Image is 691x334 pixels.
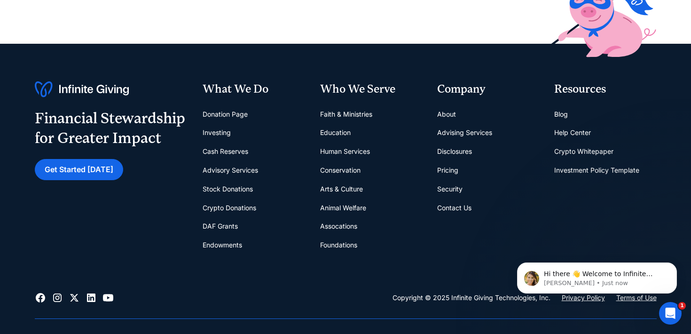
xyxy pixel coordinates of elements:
div: Resources [554,81,656,97]
a: Donation Page [203,105,248,124]
a: DAF Grants [203,217,238,236]
iframe: Intercom live chat [659,302,682,325]
a: Advisory Services [203,161,258,180]
a: Pricing [437,161,458,180]
a: Conservation [320,161,361,180]
a: Get Started [DATE] [35,159,123,180]
a: Investment Policy Template [554,161,639,180]
a: Assocations [320,217,357,236]
a: Foundations [320,236,357,254]
a: Faith & Ministries [320,105,372,124]
a: Stock Donations [203,180,253,199]
div: Copyright © 2025 Infinite Giving Technologies, Inc. [393,292,550,303]
a: Crypto Donations [203,199,256,217]
div: Company [437,81,539,97]
div: Who We Serve [320,81,422,97]
a: Education [320,123,351,142]
a: Endowments [203,236,242,254]
iframe: Intercom notifications message [503,243,691,309]
a: Advising Services [437,123,492,142]
a: Disclosures [437,142,472,161]
a: Help Center [554,123,591,142]
a: About [437,105,456,124]
a: Arts & Culture [320,180,363,199]
a: Cash Reserves [203,142,248,161]
span: 1 [678,302,686,310]
a: Security [437,180,463,199]
a: Contact Us [437,199,471,217]
a: Blog [554,105,568,124]
div: What We Do [203,81,305,97]
div: Financial Stewardship for Greater Impact [35,109,185,148]
a: Human Services [320,142,370,161]
a: Animal Welfare [320,199,366,217]
a: Investing [203,123,231,142]
a: Crypto Whitepaper [554,142,613,161]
